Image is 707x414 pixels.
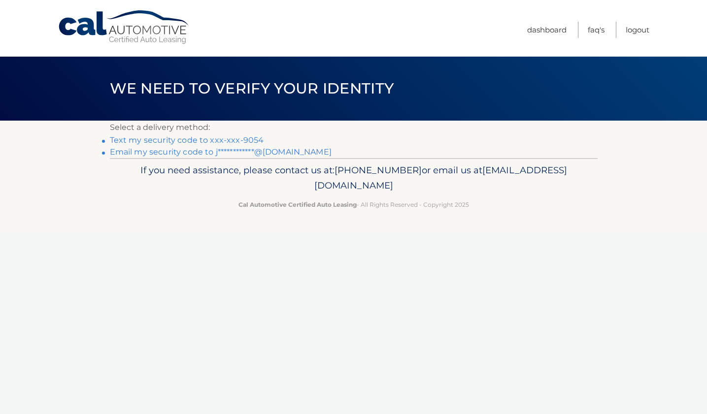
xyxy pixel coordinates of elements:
[116,162,591,194] p: If you need assistance, please contact us at: or email us at
[58,10,191,45] a: Cal Automotive
[110,79,394,97] span: We need to verify your identity
[588,22,605,38] a: FAQ's
[626,22,649,38] a: Logout
[335,164,422,176] span: [PHONE_NUMBER]
[110,135,264,145] a: Text my security code to xxx-xxx-9054
[116,199,591,210] p: - All Rights Reserved - Copyright 2025
[238,201,357,208] strong: Cal Automotive Certified Auto Leasing
[527,22,567,38] a: Dashboard
[110,121,598,134] p: Select a delivery method:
